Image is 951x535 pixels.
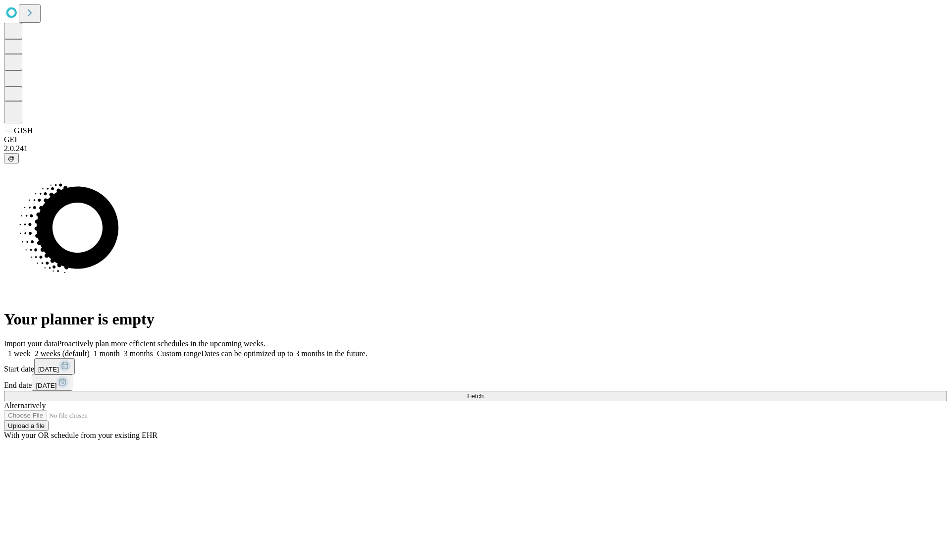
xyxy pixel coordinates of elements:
button: [DATE] [34,358,75,374]
div: End date [4,374,947,391]
button: [DATE] [32,374,72,391]
button: @ [4,153,19,163]
span: [DATE] [38,366,59,373]
span: Dates can be optimized up to 3 months in the future. [201,349,367,358]
span: Proactively plan more efficient schedules in the upcoming weeks. [57,339,265,348]
div: 2.0.241 [4,144,947,153]
div: Start date [4,358,947,374]
span: Import your data [4,339,57,348]
span: 1 week [8,349,31,358]
button: Fetch [4,391,947,401]
span: @ [8,155,15,162]
span: Custom range [157,349,201,358]
button: Upload a file [4,421,49,431]
span: [DATE] [36,382,56,389]
span: With your OR schedule from your existing EHR [4,431,158,439]
div: GEI [4,135,947,144]
span: 2 weeks (default) [35,349,90,358]
span: 3 months [124,349,153,358]
span: 1 month [94,349,120,358]
h1: Your planner is empty [4,310,947,328]
span: Fetch [467,392,483,400]
span: GJSH [14,126,33,135]
span: Alternatively [4,401,46,410]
